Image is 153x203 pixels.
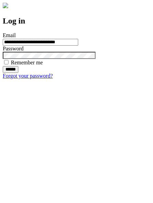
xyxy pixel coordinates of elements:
label: Password [3,46,23,51]
img: logo-4e3dc11c47720685a147b03b5a06dd966a58ff35d612b21f08c02c0306f2b779.png [3,3,8,8]
a: Forgot your password? [3,73,53,79]
h2: Log in [3,16,150,26]
label: Email [3,32,16,38]
label: Remember me [11,60,43,65]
